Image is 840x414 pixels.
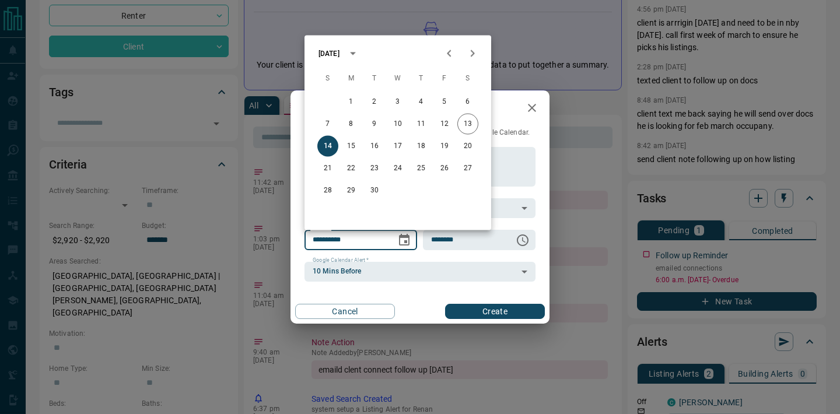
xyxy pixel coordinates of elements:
[445,304,545,319] button: Create
[461,42,484,65] button: Next month
[387,114,408,135] button: 10
[511,229,534,252] button: Choose time, selected time is 6:00 AM
[341,67,362,90] span: Monday
[317,158,338,179] button: 21
[411,136,432,157] button: 18
[341,136,362,157] button: 15
[317,67,338,90] span: Sunday
[341,114,362,135] button: 8
[393,229,416,252] button: Choose date, selected date is Sep 14, 2025
[387,92,408,113] button: 3
[290,90,369,128] h2: New Task
[341,180,362,201] button: 29
[434,114,455,135] button: 12
[434,158,455,179] button: 26
[411,67,432,90] span: Thursday
[457,114,478,135] button: 13
[364,114,385,135] button: 9
[387,136,408,157] button: 17
[457,67,478,90] span: Saturday
[304,262,535,282] div: 10 Mins Before
[411,114,432,135] button: 11
[457,92,478,113] button: 6
[318,48,339,59] div: [DATE]
[317,114,338,135] button: 7
[313,257,369,264] label: Google Calendar Alert
[434,136,455,157] button: 19
[434,92,455,113] button: 5
[317,136,338,157] button: 14
[317,180,338,201] button: 28
[364,67,385,90] span: Tuesday
[364,158,385,179] button: 23
[411,158,432,179] button: 25
[387,158,408,179] button: 24
[364,136,385,157] button: 16
[343,44,363,64] button: calendar view is open, switch to year view
[341,158,362,179] button: 22
[295,304,395,319] button: Cancel
[457,136,478,157] button: 20
[364,180,385,201] button: 30
[457,158,478,179] button: 27
[341,92,362,113] button: 1
[437,42,461,65] button: Previous month
[411,92,432,113] button: 4
[434,67,455,90] span: Friday
[387,67,408,90] span: Wednesday
[364,92,385,113] button: 2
